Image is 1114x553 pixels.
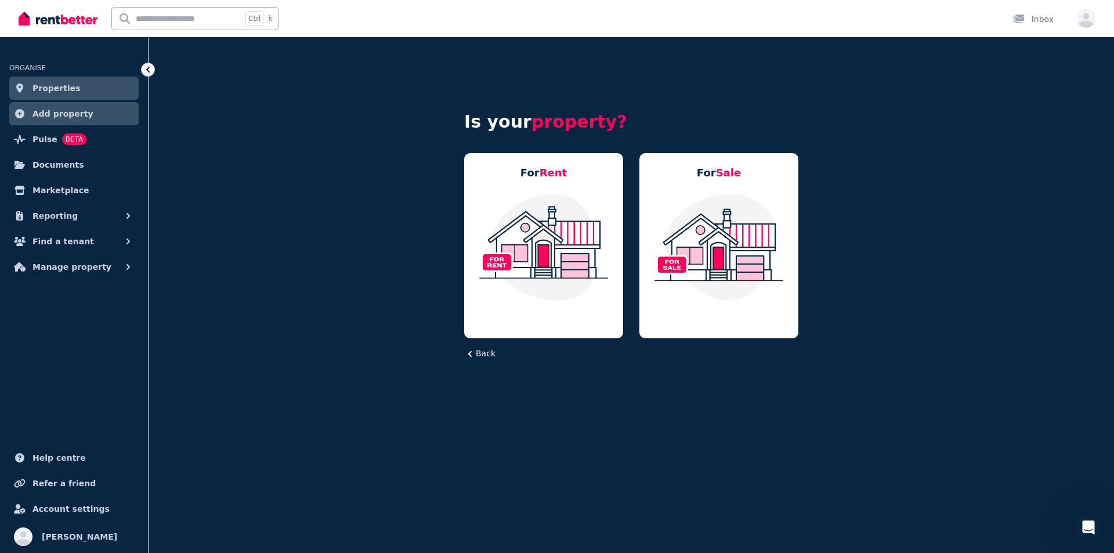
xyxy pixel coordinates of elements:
[9,153,139,176] a: Documents
[9,204,139,227] button: Reporting
[9,472,139,495] a: Refer a friend
[8,5,30,27] button: go back
[349,5,371,27] button: Collapse window
[9,64,46,72] span: ORGANISE
[32,476,96,490] span: Refer a friend
[9,102,139,125] a: Add property
[371,5,392,26] div: Close
[268,14,272,23] span: k
[215,433,245,456] span: smiley reaction
[42,530,117,544] span: [PERSON_NAME]
[9,230,139,253] button: Find a tenant
[32,260,111,274] span: Manage property
[9,255,139,279] button: Manage property
[531,111,627,132] span: property?
[9,128,139,151] a: PulseBETA
[464,111,798,132] h4: Is your
[540,167,567,179] span: Rent
[32,502,110,516] span: Account settings
[32,132,57,146] span: Pulse
[154,433,185,456] span: disappointed reaction
[32,183,89,197] span: Marketplace
[1075,514,1102,541] iframe: Intercom live chat
[464,348,495,360] button: Back
[185,433,215,456] span: neutral face reaction
[9,179,139,202] a: Marketplace
[32,209,78,223] span: Reporting
[1013,13,1054,25] div: Inbox
[9,497,139,521] a: Account settings
[32,451,86,465] span: Help centre
[19,10,97,27] img: RentBetter
[697,165,741,181] h5: For
[32,234,94,248] span: Find a tenant
[221,433,238,456] span: 😃
[9,446,139,469] a: Help centre
[520,165,567,181] h5: For
[153,471,246,480] a: Open in help center
[9,77,139,100] a: Properties
[476,193,612,302] img: Residential Property For Rent
[245,11,263,26] span: Ctrl
[32,107,93,121] span: Add property
[62,133,86,145] span: BETA
[716,167,742,179] span: Sale
[161,433,178,456] span: 😞
[651,193,787,302] img: Residential Property For Sale
[32,158,84,172] span: Documents
[191,433,208,456] span: 😐
[32,81,81,95] span: Properties
[14,421,385,434] div: Did this answer your question?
